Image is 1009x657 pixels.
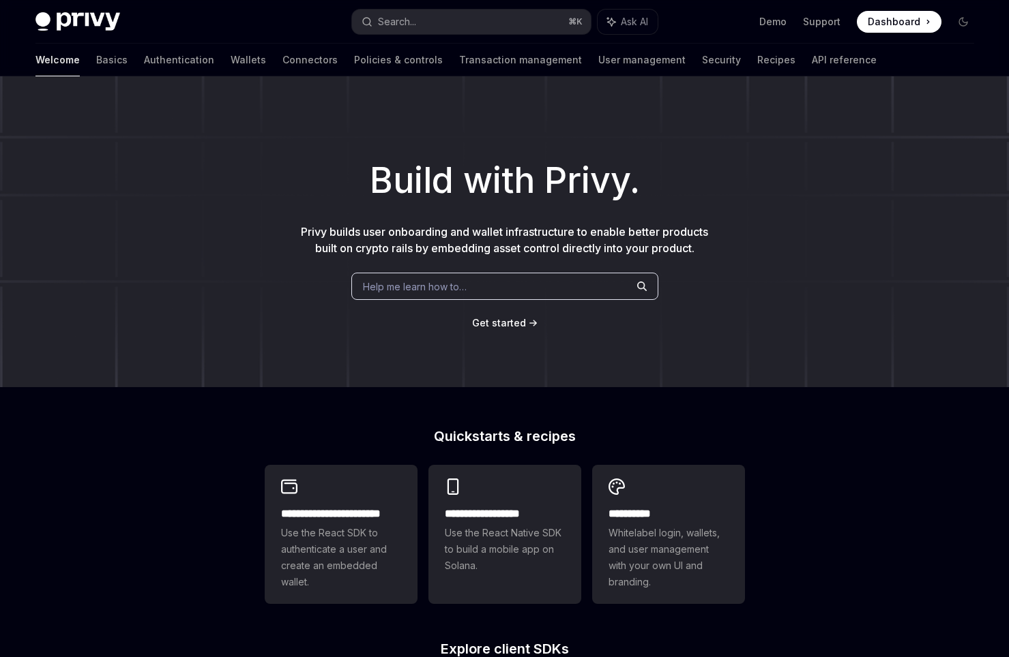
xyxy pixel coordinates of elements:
[231,44,266,76] a: Wallets
[857,11,941,33] a: Dashboard
[35,44,80,76] a: Welcome
[803,15,840,29] a: Support
[868,15,920,29] span: Dashboard
[757,44,795,76] a: Recipes
[621,15,648,29] span: Ask AI
[265,429,745,443] h2: Quickstarts & recipes
[592,465,745,604] a: **** *****Whitelabel login, wallets, and user management with your own UI and branding.
[952,11,974,33] button: Toggle dark mode
[598,10,658,34] button: Ask AI
[363,279,467,294] span: Help me learn how to…
[609,525,729,590] span: Whitelabel login, wallets, and user management with your own UI and branding.
[22,154,987,207] h1: Build with Privy.
[265,642,745,656] h2: Explore client SDKs
[144,44,214,76] a: Authentication
[96,44,128,76] a: Basics
[281,525,401,590] span: Use the React SDK to authenticate a user and create an embedded wallet.
[35,12,120,31] img: dark logo
[812,44,877,76] a: API reference
[354,44,443,76] a: Policies & controls
[428,465,581,604] a: **** **** **** ***Use the React Native SDK to build a mobile app on Solana.
[445,525,565,574] span: Use the React Native SDK to build a mobile app on Solana.
[378,14,416,30] div: Search...
[301,225,708,255] span: Privy builds user onboarding and wallet infrastructure to enable better products built on crypto ...
[702,44,741,76] a: Security
[598,44,686,76] a: User management
[568,16,583,27] span: ⌘ K
[472,316,526,330] a: Get started
[352,10,591,34] button: Search...⌘K
[282,44,338,76] a: Connectors
[472,317,526,328] span: Get started
[759,15,787,29] a: Demo
[459,44,582,76] a: Transaction management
